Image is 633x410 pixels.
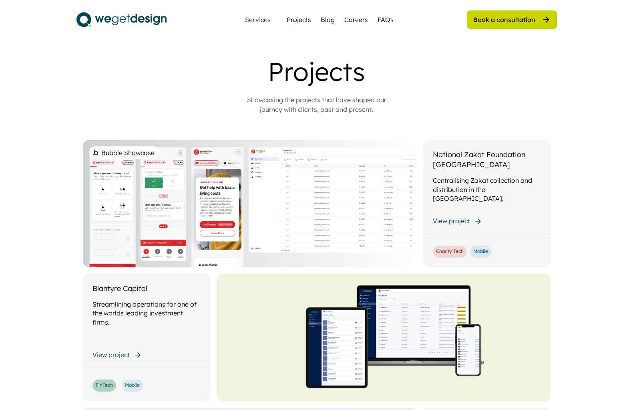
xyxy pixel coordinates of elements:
[436,248,464,255] div: Charity Tech
[125,382,140,389] div: Mobile
[92,149,99,156] img: bubble%201.png
[92,283,147,293] div: Blantyre Capital
[157,56,477,87] div: Projects
[101,148,155,158] div: Bubble Showcase
[92,300,201,327] div: Streamlining operations for one of the worlds leading investment firms.
[76,10,167,30] img: logo.svg
[321,15,335,24] a: Blog
[242,16,274,23] div: Services
[378,15,394,24] a: FAQs
[92,350,130,359] div: View project
[287,15,311,24] a: Projects
[344,15,368,24] a: Careers
[433,176,541,203] div: Centralising Zakat collection and distribution in the [GEOGRAPHIC_DATA].
[473,15,535,24] div: Book a consultation
[96,382,113,389] div: FinTech
[433,216,470,225] div: View project
[237,95,397,114] div: Showcasing the projects that have shaped our journey with clients, past and present.
[473,248,488,255] div: Mobile
[433,149,541,170] div: National Zakat Foundation [GEOGRAPHIC_DATA]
